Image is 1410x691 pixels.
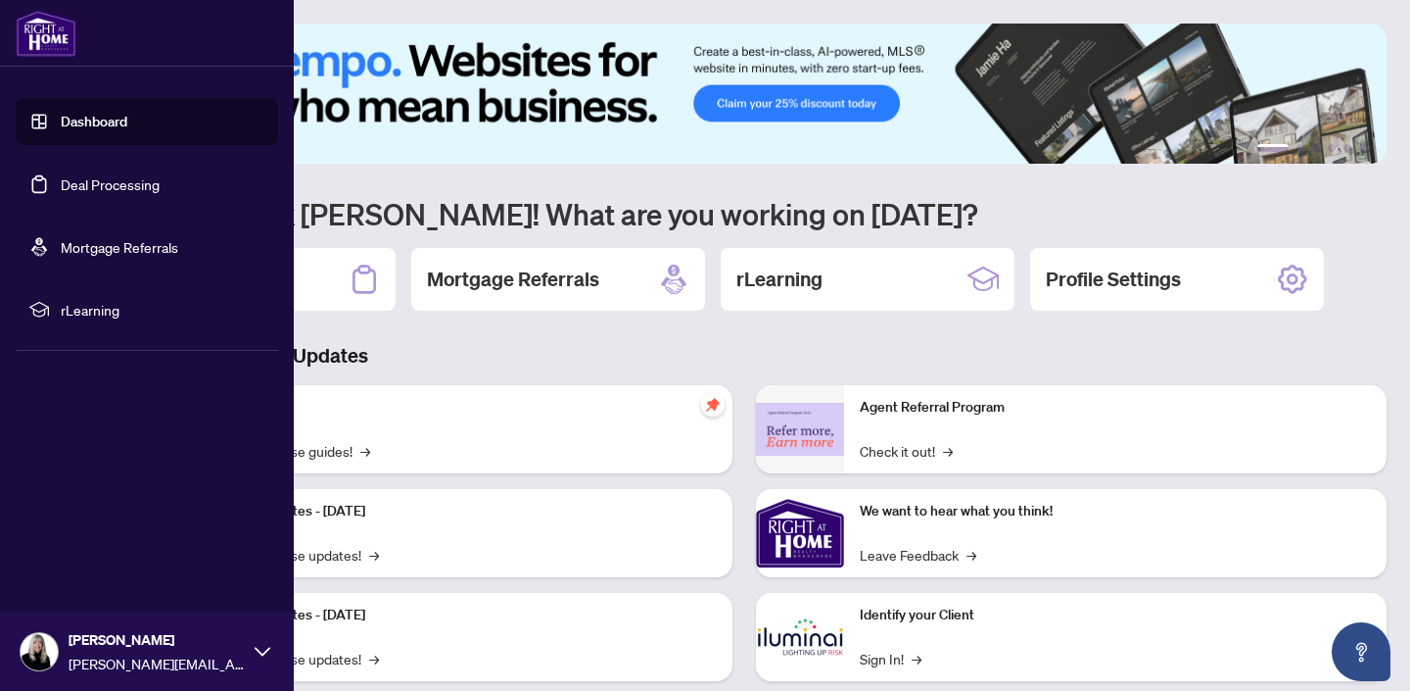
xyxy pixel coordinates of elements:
[1312,144,1320,152] button: 3
[1046,266,1181,293] h2: Profile Settings
[61,299,264,321] span: rLearning
[860,544,976,566] a: Leave Feedback→
[756,403,844,457] img: Agent Referral Program
[860,440,953,462] a: Check it out!→
[206,501,717,522] p: Platform Updates - [DATE]
[701,393,725,417] span: pushpin
[860,648,921,669] a: Sign In!→
[16,10,76,57] img: logo
[360,440,370,462] span: →
[1332,622,1390,681] button: Open asap
[860,397,1371,419] p: Agent Referral Program
[756,489,844,577] img: We want to hear what you think!
[102,195,1386,232] h1: Welcome back [PERSON_NAME]! What are you working on [DATE]?
[206,397,717,419] p: Self-Help
[21,633,58,670] img: Profile Icon
[1257,144,1289,152] button: 1
[61,175,160,193] a: Deal Processing
[1296,144,1304,152] button: 2
[756,593,844,681] img: Identify your Client
[69,629,245,651] span: [PERSON_NAME]
[1343,144,1351,152] button: 5
[736,266,822,293] h2: rLearning
[427,266,599,293] h2: Mortgage Referrals
[860,605,1371,626] p: Identify your Client
[912,648,921,669] span: →
[1359,144,1367,152] button: 6
[1328,144,1336,152] button: 4
[943,440,953,462] span: →
[966,544,976,566] span: →
[860,501,1371,522] p: We want to hear what you think!
[369,648,379,669] span: →
[206,605,717,626] p: Platform Updates - [DATE]
[61,113,127,130] a: Dashboard
[69,653,245,674] span: [PERSON_NAME][EMAIL_ADDRESS][DOMAIN_NAME]
[102,24,1386,164] img: Slide 0
[102,342,1386,370] h3: Brokerage & Industry Updates
[61,238,178,256] a: Mortgage Referrals
[369,544,379,566] span: →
